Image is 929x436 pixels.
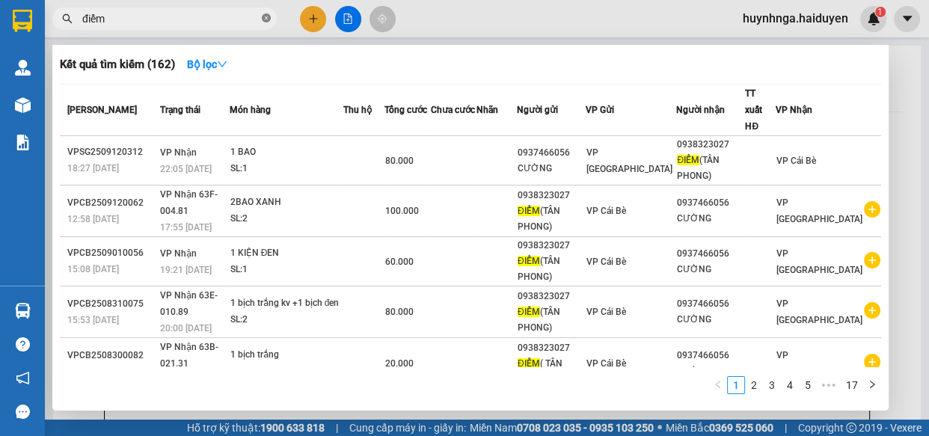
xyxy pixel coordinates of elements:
[13,13,117,31] div: VP Cái Bè
[230,194,343,211] div: 2BAO XANH
[15,60,31,76] img: warehouse-icon
[518,358,540,369] span: ĐIỂM
[781,376,799,394] li: 4
[864,201,880,218] span: plus-circle
[160,189,218,216] span: VP Nhận 63F-004.81
[187,58,227,70] strong: Bộ lọc
[262,12,271,26] span: close-circle
[776,248,862,275] span: VP [GEOGRAPHIC_DATA]
[160,290,218,317] span: VP Nhận 63E-010.89
[160,323,212,334] span: 20:00 [DATE]
[67,105,137,115] span: [PERSON_NAME]
[67,245,156,261] div: VPCB2509010056
[160,105,200,115] span: Trạng thái
[60,57,175,73] h3: Kết quả tìm kiếm ( 162 )
[16,337,30,351] span: question-circle
[518,203,585,235] div: (TÂN PHONG)
[776,105,812,115] span: VP Nhận
[864,252,880,268] span: plus-circle
[764,377,780,393] a: 3
[217,59,227,70] span: down
[230,161,343,177] div: SL: 1
[677,262,744,277] div: CƯỜNG
[160,265,212,275] span: 19:21 [DATE]
[230,211,343,227] div: SL: 2
[745,376,763,394] li: 2
[13,14,36,30] span: Gửi:
[67,315,119,325] span: 15:53 [DATE]
[782,377,798,393] a: 4
[160,222,212,233] span: 17:55 [DATE]
[728,377,744,393] a: 1
[128,14,164,30] span: Nhận:
[160,342,218,369] span: VP Nhận 63B-021.31
[677,155,699,165] span: ĐIỂM
[677,363,744,379] div: CƯỜNG
[518,238,585,254] div: 0938323027
[15,135,31,150] img: solution-icon
[714,380,723,389] span: left
[586,105,614,115] span: VP Gửi
[385,156,414,166] span: 80.000
[230,347,343,363] div: 1 bịch trắng
[709,376,727,394] li: Previous Page
[817,376,841,394] li: Next 5 Pages
[517,105,558,115] span: Người gửi
[67,366,119,377] span: 14:50 [DATE]
[518,161,585,176] div: CƯỜNG
[677,153,744,184] div: (TÂN PHONG)
[82,10,259,27] input: Tìm tên, số ĐT hoặc mã đơn
[67,144,156,160] div: VPSG2509120312
[175,52,239,76] button: Bộ lọcdown
[776,156,816,166] span: VP Cái Bè
[677,348,744,363] div: 0937466056
[709,376,727,394] button: left
[67,296,156,312] div: VPCB2508310075
[518,307,540,317] span: ĐIỂM
[160,248,197,259] span: VP Nhận
[518,356,585,387] div: ( TÂN PHONG)
[385,257,414,267] span: 60.000
[385,358,414,369] span: 20.000
[230,262,343,278] div: SL: 1
[864,302,880,319] span: plus-circle
[160,164,212,174] span: 22:05 [DATE]
[868,380,877,389] span: right
[817,376,841,394] span: •••
[586,147,672,174] span: VP [GEOGRAPHIC_DATA]
[384,105,427,115] span: Tổng cước
[676,105,725,115] span: Người nhận
[15,97,31,113] img: warehouse-icon
[677,296,744,312] div: 0937466056
[863,376,881,394] li: Next Page
[677,195,744,211] div: 0937466056
[586,358,626,369] span: VP Cái Bè
[16,405,30,419] span: message
[677,312,744,328] div: CƯỜNG
[431,105,475,115] span: Chưa cước
[776,197,862,224] span: VP [GEOGRAPHIC_DATA]
[677,137,744,153] div: 0938323027
[518,206,540,216] span: ĐIỂM
[476,105,498,115] span: Nhãn
[67,163,119,174] span: 18:27 [DATE]
[746,377,762,393] a: 2
[230,312,343,328] div: SL: 2
[385,307,414,317] span: 80.000
[776,350,862,377] span: VP [GEOGRAPHIC_DATA]
[67,195,156,211] div: VPCB2509120062
[16,371,30,385] span: notification
[230,245,343,262] div: 1 KIỆN ĐEN
[745,88,762,132] span: TT xuất HĐ
[727,376,745,394] li: 1
[799,376,817,394] li: 5
[518,289,585,304] div: 0938323027
[586,307,626,317] span: VP Cái Bè
[518,304,585,336] div: (TÂN PHONG)
[677,246,744,262] div: 0937466056
[230,105,271,115] span: Món hàng
[586,206,626,216] span: VP Cái Bè
[385,206,419,216] span: 100.000
[128,49,280,67] div: LONG
[230,295,343,312] div: 1 bịch trắng kv +1 bịch đen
